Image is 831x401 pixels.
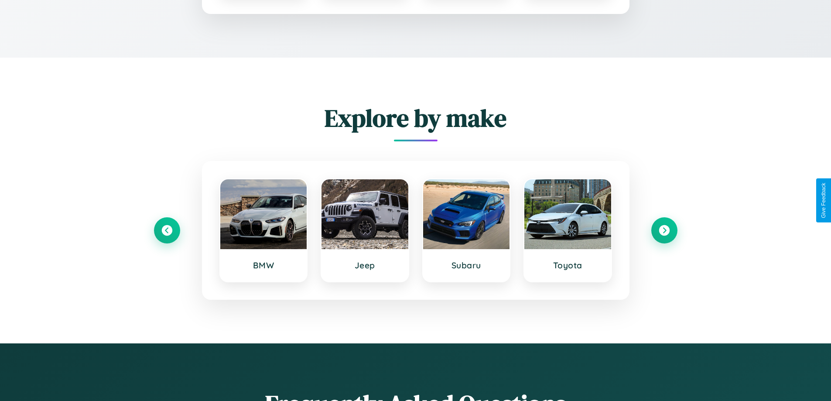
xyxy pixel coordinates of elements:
[432,260,501,271] h3: Subaru
[330,260,400,271] h3: Jeep
[821,183,827,218] div: Give Feedback
[154,101,677,135] h2: Explore by make
[229,260,298,271] h3: BMW
[533,260,602,271] h3: Toyota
